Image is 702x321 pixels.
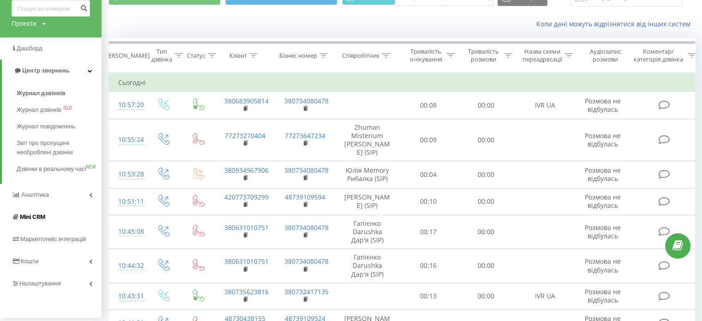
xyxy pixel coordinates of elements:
span: Розмова не відбулась [585,193,621,210]
span: Дашборд [17,45,42,52]
td: Гапієнко Darushka Дар'я (SIP) [335,249,400,283]
div: Тип дзвінка [151,48,172,63]
td: 00:00 [457,161,515,188]
a: Журнал повідомлень [17,118,102,135]
div: Коментар/категорія дзвінка [631,48,685,63]
span: Розмова не відбулась [585,287,621,304]
a: Журнал дзвінківOLD [17,102,102,118]
td: 00:04 [400,161,457,188]
span: Mini CRM [20,213,45,220]
div: Бізнес номер [279,52,317,60]
div: Тривалість очікування [408,48,444,63]
div: Назва схеми переадресації [522,48,562,63]
a: 420773709299 [224,193,269,201]
div: 10:51:11 [118,193,137,211]
div: Аудіозапис розмови [583,48,628,63]
span: Розмова не відбулась [585,166,621,183]
span: Розмова не відбулась [585,223,621,240]
a: 380734080478 [284,223,329,232]
div: 10:44:32 [118,257,137,275]
div: 10:55:24 [118,131,137,149]
td: IVR UA [515,283,575,309]
span: Центр звернень [22,67,69,74]
span: Журнал дзвінків [17,105,61,115]
td: 00:00 [457,249,515,283]
span: Журнал дзвінків [17,89,66,98]
td: 00:08 [400,92,457,119]
span: Кошти [21,258,38,265]
td: 00:10 [400,188,457,215]
span: Налаштування [19,280,61,287]
div: [PERSON_NAME] [103,52,150,60]
td: 00:13 [400,283,457,309]
div: 10:45:08 [118,223,137,241]
div: Статус [187,52,205,60]
a: Дзвінки в реальному часіNEW [17,161,102,177]
td: 00:00 [457,92,515,119]
div: 10:57:20 [118,96,137,114]
span: Розмова не відбулась [585,97,621,114]
a: 380732417135 [284,287,329,296]
td: 00:09 [400,119,457,161]
td: 00:00 [457,119,515,161]
a: 380934967906 [224,166,269,175]
span: Журнал повідомлень [17,122,75,131]
span: Розмова не відбулась [585,131,621,148]
a: 380631010751 [224,257,269,266]
td: 00:16 [400,249,457,283]
td: Юлія Memory Рибалка (SIP) [335,161,400,188]
span: Аналiтика [21,191,49,198]
a: 380734080478 [284,257,329,266]
span: Розмова не відбулась [585,257,621,274]
td: 00:00 [457,283,515,309]
td: Zhuman Misterium [PERSON_NAME] (SIP) [335,119,400,161]
a: 380735623816 [224,287,269,296]
div: 10:43:31 [118,287,137,305]
a: 48739109594 [285,193,325,201]
div: Проекти [12,19,36,28]
td: [PERSON_NAME] (SIP) [335,188,400,215]
td: IVR UA [515,92,575,119]
div: Клієнт [229,52,247,60]
div: Співробітник [342,52,379,60]
a: 77273647234 [285,131,325,140]
a: 380734080478 [284,166,329,175]
td: Сьогодні [109,73,700,92]
span: Маркетплейс інтеграцій [20,236,86,242]
div: 10:53:28 [118,165,137,183]
a: Центр звернень [2,60,102,82]
a: 380734080478 [284,97,329,105]
td: 00:00 [457,215,515,249]
td: 00:17 [400,215,457,249]
a: 380683905814 [224,97,269,105]
div: Тривалість розмови [465,48,502,63]
span: Звіт про пропущені необроблені дзвінки [17,139,97,157]
td: Гапієнко Darushka Дар'я (SIP) [335,215,400,249]
a: 77273270404 [225,131,265,140]
a: Коли дані можуть відрізнятися вiд інших систем [536,19,695,28]
a: 380631010751 [224,223,269,232]
span: Дзвінки в реальному часі [17,164,86,174]
a: Звіт про пропущені необроблені дзвінки [17,135,102,161]
a: Журнал дзвінків [17,85,102,102]
td: 00:00 [457,188,515,215]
